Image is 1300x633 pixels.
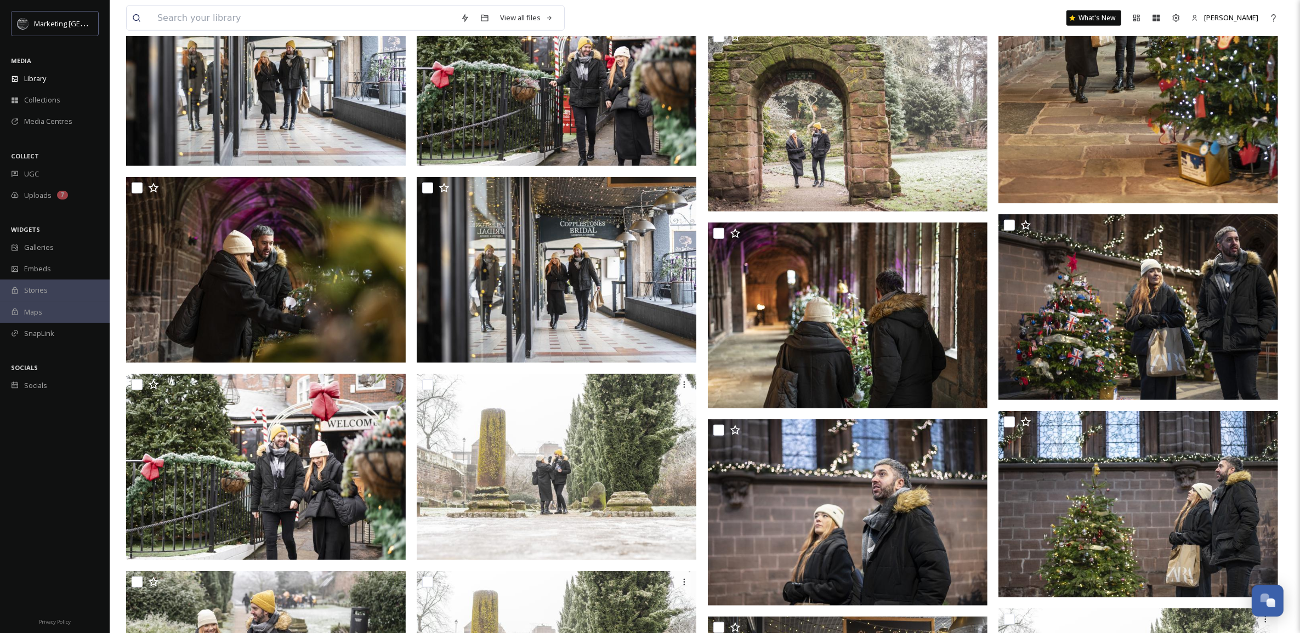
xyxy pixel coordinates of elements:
span: Uploads [24,190,52,201]
a: [PERSON_NAME] [1186,7,1264,28]
img: JJA_Xmas-115.jpg [126,177,406,363]
img: JJA_Xmas-036.jpg [417,374,696,560]
span: Library [24,73,46,84]
img: JJA_Xmas-146.jpg [417,177,696,363]
a: View all files [495,7,559,28]
span: [PERSON_NAME] [1204,13,1258,22]
span: Privacy Policy [39,618,71,625]
img: JJA_Xmas-122.jpg [708,419,987,606]
img: JJA_Xmas-121.jpg [998,214,1278,401]
img: JJA_Xmas-062.jpg [708,26,987,212]
span: Embeds [24,264,51,274]
span: SnapLink [24,328,54,339]
span: SOCIALS [11,363,38,372]
span: MEDIA [11,56,31,65]
span: WIDGETS [11,225,40,233]
img: JJA_Xmas-123.jpg [998,411,1278,597]
span: UGC [24,169,39,179]
a: Privacy Policy [39,614,71,628]
input: Search your library [152,6,455,30]
span: Collections [24,95,60,105]
img: JJA_Xmas-120.jpg [708,223,987,409]
a: What's New [1066,10,1121,26]
span: Marketing [GEOGRAPHIC_DATA] [34,18,138,28]
button: Open Chat [1252,585,1284,617]
span: Galleries [24,242,54,253]
div: 7 [57,191,68,199]
span: Media Centres [24,116,72,127]
img: MC-Logo-01.svg [18,18,29,29]
span: COLLECT [11,152,39,160]
span: Socials [24,380,47,391]
span: Stories [24,285,48,295]
img: JJA_Xmas-041.jpg [126,374,406,560]
span: Maps [24,307,42,317]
